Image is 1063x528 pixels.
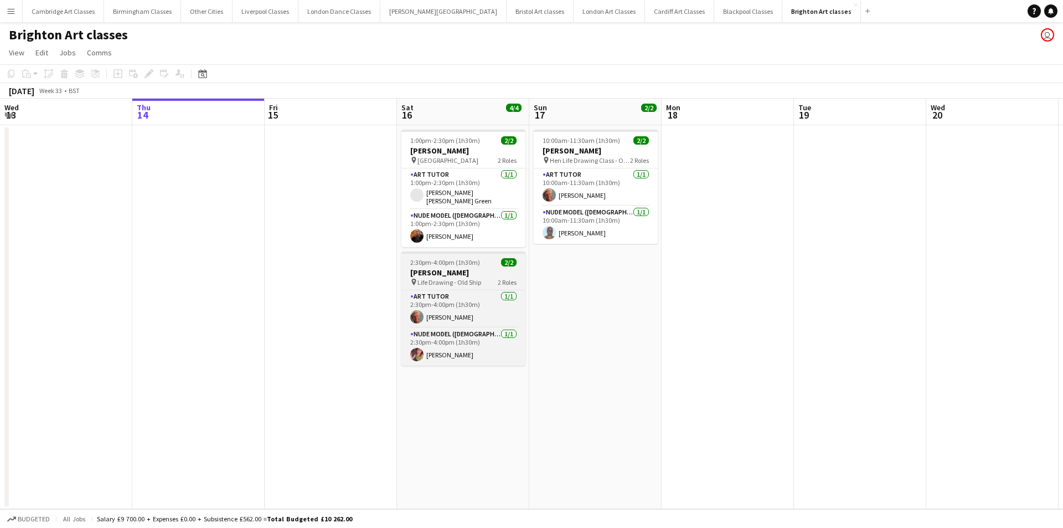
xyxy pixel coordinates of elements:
[181,1,233,22] button: Other Cities
[534,130,658,244] app-job-card: 10:00am-11:30am (1h30m)2/2[PERSON_NAME] Hen Life Drawing Class - Old Ship Hotel2 RolesArt Tutor1/...
[534,102,547,112] span: Sun
[664,109,680,121] span: 18
[298,1,380,22] button: London Dance Classes
[642,113,656,121] div: 1 Job
[929,109,945,121] span: 20
[61,515,87,523] span: All jobs
[3,109,19,121] span: 13
[633,136,649,145] span: 2/2
[1041,28,1054,42] app-user-avatar: VOSH Limited
[401,146,525,156] h3: [PERSON_NAME]
[23,1,104,22] button: Cambridge Art Classes
[498,156,517,165] span: 2 Roles
[534,206,658,244] app-card-role: Nude Model ([DEMOGRAPHIC_DATA])1/110:00am-11:30am (1h30m)[PERSON_NAME]
[4,102,19,112] span: Wed
[104,1,181,22] button: Birmingham Classes
[4,45,29,60] a: View
[550,156,630,165] span: Hen Life Drawing Class - Old Ship Hotel
[666,102,680,112] span: Mon
[135,109,151,121] span: 14
[506,104,522,112] span: 4/4
[797,109,811,121] span: 19
[931,102,945,112] span: Wed
[401,130,525,247] app-job-card: 1:00pm-2:30pm (1h30m)2/2[PERSON_NAME] [GEOGRAPHIC_DATA]2 RolesArt Tutor1/11:00pm-2:30pm (1h30m)[P...
[501,258,517,266] span: 2/2
[267,109,278,121] span: 15
[31,45,53,60] a: Edit
[507,1,574,22] button: Bristol Art classes
[97,515,352,523] div: Salary £9 700.00 + Expenses £0.00 + Subsistence £562.00 =
[782,1,861,22] button: Brighton Art classes
[9,85,34,96] div: [DATE]
[137,102,151,112] span: Thu
[37,86,64,95] span: Week 33
[82,45,116,60] a: Comms
[69,86,80,95] div: BST
[410,258,480,266] span: 2:30pm-4:00pm (1h30m)
[714,1,782,22] button: Blackpool Classes
[417,278,481,286] span: Life Drawing - Old Ship
[534,168,658,206] app-card-role: Art Tutor1/110:00am-11:30am (1h30m)[PERSON_NAME]
[641,104,657,112] span: 2/2
[534,146,658,156] h3: [PERSON_NAME]
[798,102,811,112] span: Tue
[401,168,525,209] app-card-role: Art Tutor1/11:00pm-2:30pm (1h30m)[PERSON_NAME] [PERSON_NAME] Green
[18,515,50,523] span: Budgeted
[501,136,517,145] span: 2/2
[401,290,525,328] app-card-role: Art Tutor1/12:30pm-4:00pm (1h30m)[PERSON_NAME]
[645,1,714,22] button: Cardiff Art Classes
[59,48,76,58] span: Jobs
[401,209,525,247] app-card-role: Nude Model ([DEMOGRAPHIC_DATA])1/11:00pm-2:30pm (1h30m)[PERSON_NAME]
[87,48,112,58] span: Comms
[543,136,620,145] span: 10:00am-11:30am (1h30m)
[6,513,51,525] button: Budgeted
[574,1,645,22] button: London Art Classes
[410,136,480,145] span: 1:00pm-2:30pm (1h30m)
[401,252,525,366] app-job-card: 2:30pm-4:00pm (1h30m)2/2[PERSON_NAME] Life Drawing - Old Ship2 RolesArt Tutor1/12:30pm-4:00pm (1h...
[401,328,525,366] app-card-role: Nude Model ([DEMOGRAPHIC_DATA])1/12:30pm-4:00pm (1h30m)[PERSON_NAME]
[507,113,524,121] div: 2 Jobs
[267,515,352,523] span: Total Budgeted £10 262.00
[269,102,278,112] span: Fri
[233,1,298,22] button: Liverpool Classes
[498,278,517,286] span: 2 Roles
[35,48,48,58] span: Edit
[400,109,414,121] span: 16
[9,48,24,58] span: View
[401,268,525,278] h3: [PERSON_NAME]
[55,45,80,60] a: Jobs
[9,27,128,43] h1: Brighton Art classes
[417,156,478,165] span: [GEOGRAPHIC_DATA]
[401,102,414,112] span: Sat
[532,109,547,121] span: 17
[630,156,649,165] span: 2 Roles
[380,1,507,22] button: [PERSON_NAME][GEOGRAPHIC_DATA]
